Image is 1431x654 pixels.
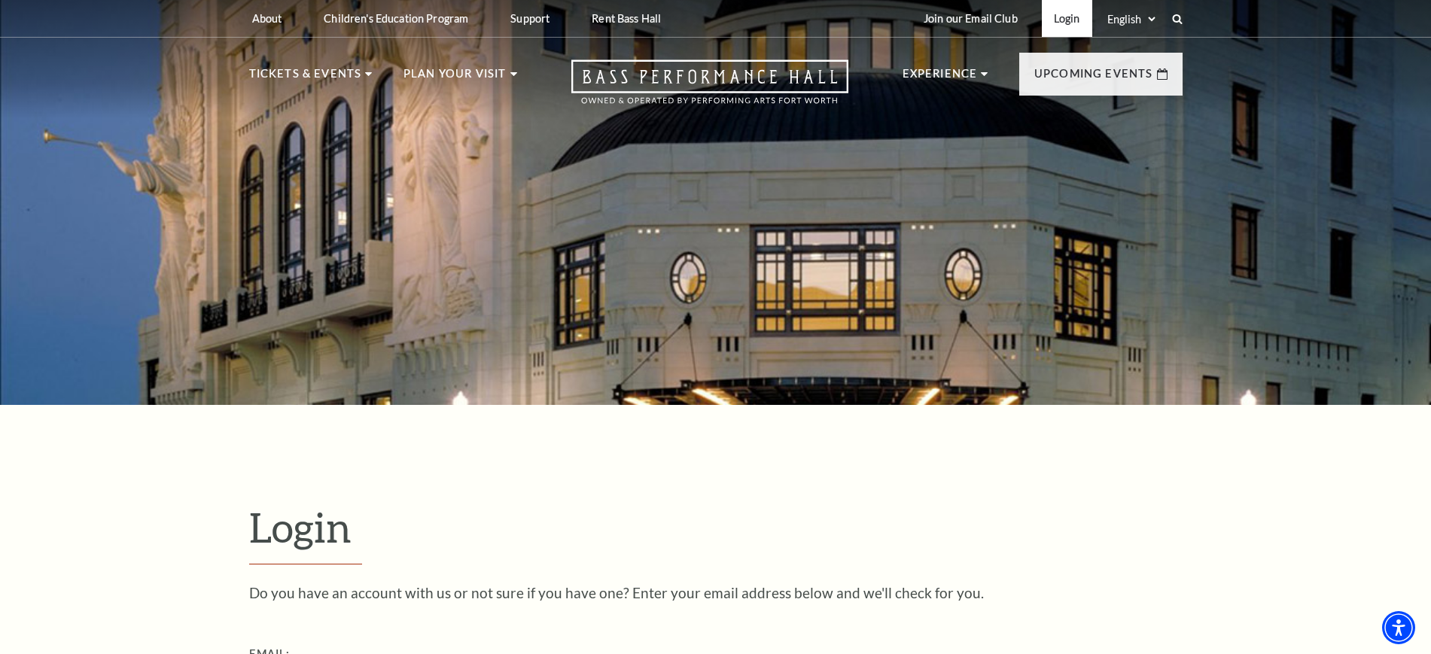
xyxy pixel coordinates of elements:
[1104,12,1158,26] select: Select:
[510,12,550,25] p: Support
[249,503,352,551] span: Login
[252,12,282,25] p: About
[249,586,1183,600] p: Do you have an account with us or not sure if you have one? Enter your email address below and we...
[1382,611,1415,644] div: Accessibility Menu
[592,12,661,25] p: Rent Bass Hall
[903,65,978,92] p: Experience
[324,12,468,25] p: Children's Education Program
[249,65,362,92] p: Tickets & Events
[403,65,507,92] p: Plan Your Visit
[1034,65,1153,92] p: Upcoming Events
